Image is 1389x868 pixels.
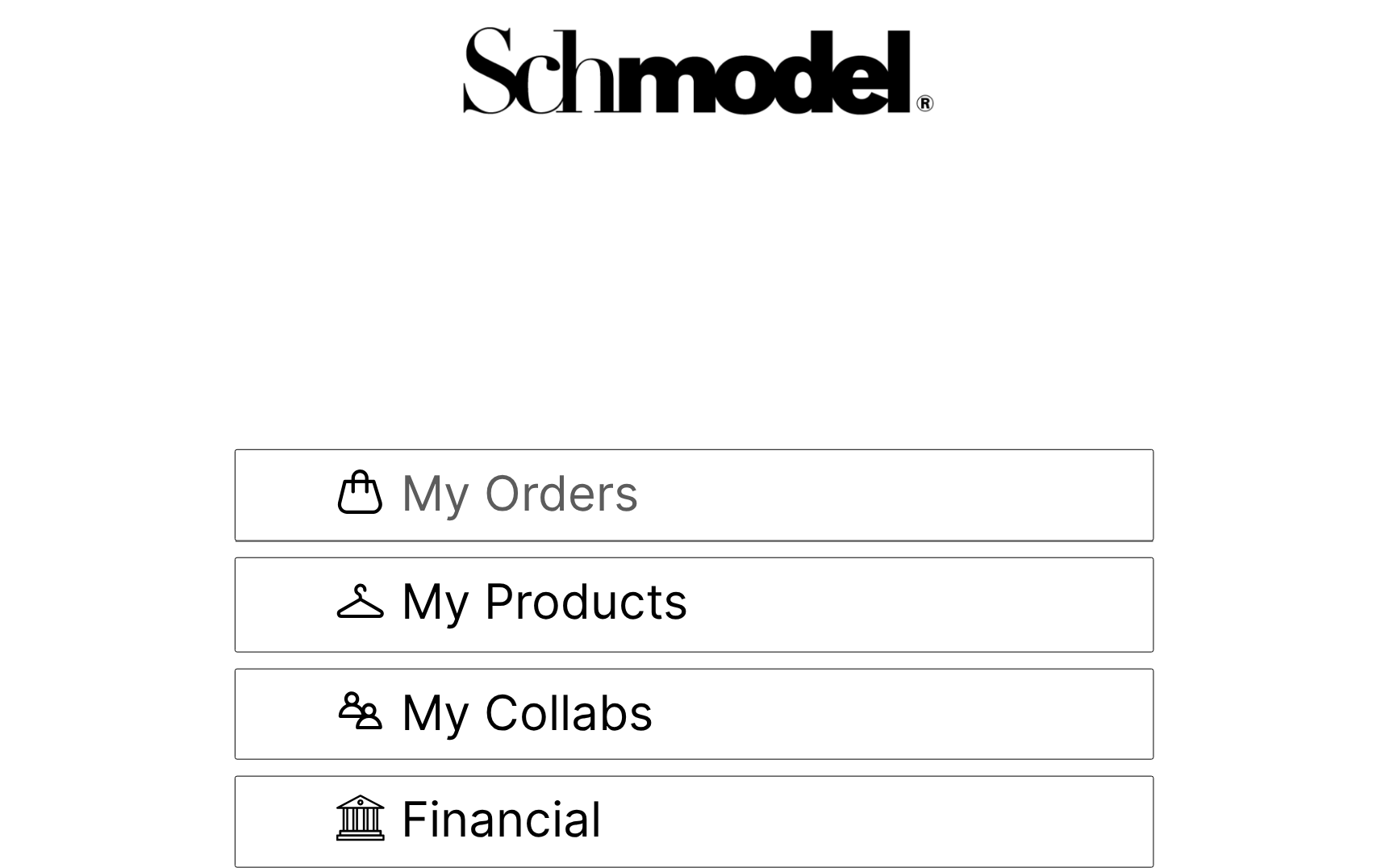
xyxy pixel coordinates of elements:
a: My Products [235,557,1154,653]
span: Financial [401,795,602,849]
span: My Collabs [401,688,653,741]
span: My Products [401,577,688,633]
span: My Orders [401,469,639,523]
a: Financial [235,776,1154,868]
a: My Collabs [235,669,1154,760]
a: My Orders [235,449,1154,541]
